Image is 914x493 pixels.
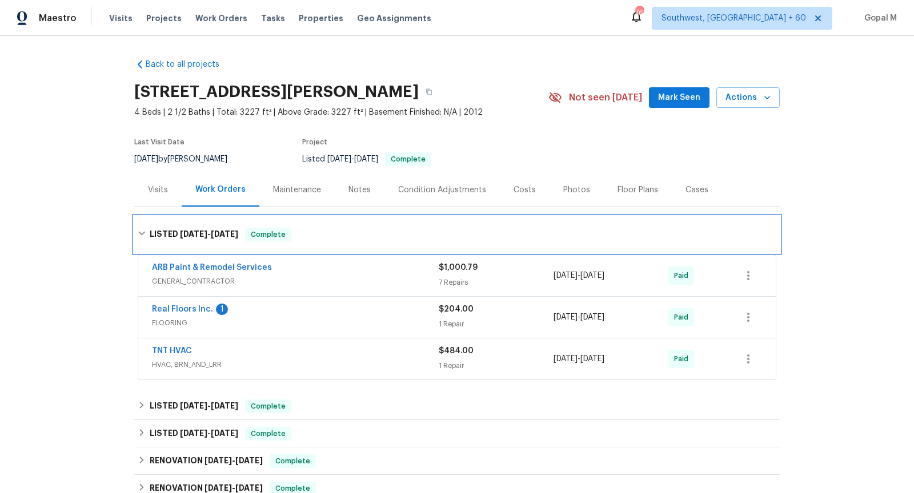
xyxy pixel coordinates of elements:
[134,216,780,253] div: LISTED [DATE]-[DATE]Complete
[674,312,693,323] span: Paid
[180,429,238,437] span: -
[134,155,158,163] span: [DATE]
[580,272,604,280] span: [DATE]
[685,184,708,196] div: Cases
[148,184,168,196] div: Visits
[261,14,285,22] span: Tasks
[152,359,439,370] span: HVAC, BRN_AND_LRR
[674,270,693,281] span: Paid
[635,7,643,18] div: 762
[150,427,238,441] h6: LISTED
[235,484,263,492] span: [DATE]
[195,13,247,24] span: Work Orders
[398,184,486,196] div: Condition Adjustments
[211,402,238,410] span: [DATE]
[554,270,604,281] span: -
[195,184,246,195] div: Work Orders
[302,155,431,163] span: Listed
[150,454,263,468] h6: RENOVATION
[211,429,238,437] span: [DATE]
[302,139,327,146] span: Project
[134,86,419,98] h2: [STREET_ADDRESS][PERSON_NAME]
[273,184,321,196] div: Maintenance
[211,230,238,238] span: [DATE]
[618,184,658,196] div: Floor Plans
[134,152,241,166] div: by [PERSON_NAME]
[554,312,604,323] span: -
[152,305,213,313] a: Real Floors Inc.
[152,264,272,272] a: ARB Paint & Remodel Services
[357,13,431,24] span: Geo Assignments
[439,264,478,272] span: $1,000.79
[271,455,315,467] span: Complete
[246,401,290,412] span: Complete
[205,456,263,464] span: -
[439,347,474,355] span: $484.00
[134,447,780,475] div: RENOVATION [DATE]-[DATE]Complete
[180,402,207,410] span: [DATE]
[674,353,693,365] span: Paid
[180,429,207,437] span: [DATE]
[439,305,474,313] span: $204.00
[580,313,604,321] span: [DATE]
[348,184,371,196] div: Notes
[180,402,238,410] span: -
[134,107,548,118] span: 4 Beds | 2 1/2 Baths | Total: 3227 ft² | Above Grade: 3227 ft² | Basement Finished: N/A | 2012
[152,347,192,355] a: TNT HVAC
[439,318,554,330] div: 1 Repair
[109,13,133,24] span: Visits
[299,13,343,24] span: Properties
[327,155,378,163] span: -
[649,87,709,108] button: Mark Seen
[205,456,232,464] span: [DATE]
[386,156,430,163] span: Complete
[514,184,536,196] div: Costs
[439,277,554,288] div: 7 Repairs
[554,313,578,321] span: [DATE]
[216,304,228,315] div: 1
[150,399,238,413] h6: LISTED
[327,155,351,163] span: [DATE]
[662,13,806,24] span: Southwest, [GEOGRAPHIC_DATA] + 60
[180,230,207,238] span: [DATE]
[180,230,238,238] span: -
[39,13,77,24] span: Maestro
[150,228,238,241] h6: LISTED
[205,484,232,492] span: [DATE]
[134,393,780,420] div: LISTED [DATE]-[DATE]Complete
[658,91,700,105] span: Mark Seen
[246,428,290,439] span: Complete
[716,87,780,108] button: Actions
[419,82,439,102] button: Copy Address
[235,456,263,464] span: [DATE]
[134,420,780,447] div: LISTED [DATE]-[DATE]Complete
[860,13,897,24] span: Gopal M
[146,13,182,24] span: Projects
[554,353,604,365] span: -
[563,184,590,196] div: Photos
[569,92,642,103] span: Not seen [DATE]
[554,355,578,363] span: [DATE]
[580,355,604,363] span: [DATE]
[134,59,244,70] a: Back to all projects
[439,360,554,371] div: 1 Repair
[725,91,771,105] span: Actions
[354,155,378,163] span: [DATE]
[134,139,185,146] span: Last Visit Date
[246,229,290,240] span: Complete
[554,272,578,280] span: [DATE]
[152,317,439,329] span: FLOORING
[152,276,439,287] span: GENERAL_CONTRACTOR
[205,484,263,492] span: -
